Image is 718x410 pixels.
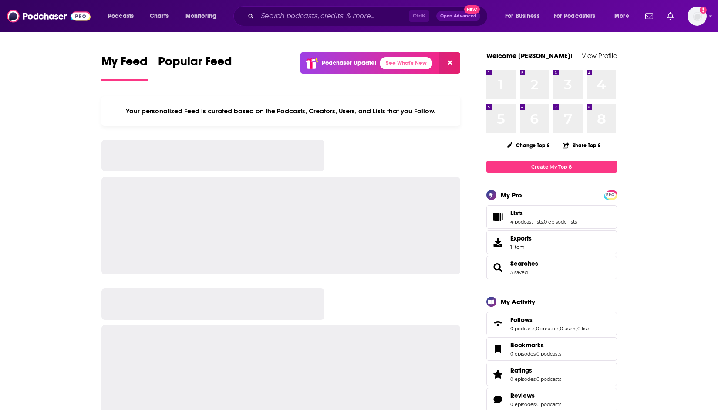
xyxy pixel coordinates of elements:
[505,10,539,22] span: For Business
[536,376,561,382] a: 0 podcasts
[510,351,536,357] a: 0 episodes
[380,57,432,69] a: See What's New
[158,54,232,81] a: Popular Feed
[440,14,476,18] span: Open Advanced
[664,9,677,24] a: Show notifications dropdown
[510,341,544,349] span: Bookmarks
[102,9,145,23] button: open menu
[510,244,532,250] span: 1 item
[562,137,601,154] button: Share Top 8
[688,7,707,26] button: Show profile menu
[510,209,523,217] span: Lists
[543,219,544,225] span: ,
[150,10,169,22] span: Charts
[486,161,617,173] a: Create My Top 8
[510,325,535,332] a: 0 podcasts
[489,343,507,355] a: Bookmarks
[502,140,556,151] button: Change Top 8
[185,10,216,22] span: Monitoring
[409,10,429,22] span: Ctrl K
[101,54,148,74] span: My Feed
[577,325,590,332] a: 0 lists
[489,211,507,223] a: Lists
[322,59,376,67] p: Podchaser Update!
[576,325,577,332] span: ,
[605,191,616,198] a: PRO
[501,191,522,199] div: My Pro
[486,312,617,335] span: Follows
[688,7,707,26] span: Logged in as ncannella
[486,256,617,279] span: Searches
[608,9,640,23] button: open menu
[510,376,536,382] a: 0 episodes
[510,234,532,242] span: Exports
[257,9,409,23] input: Search podcasts, credits, & more...
[486,230,617,254] a: Exports
[700,7,707,14] svg: Add a profile image
[510,316,533,324] span: Follows
[559,325,560,332] span: ,
[510,401,536,407] a: 0 episodes
[510,366,561,374] a: Ratings
[510,316,590,324] a: Follows
[582,51,617,60] a: View Profile
[486,205,617,229] span: Lists
[536,376,536,382] span: ,
[501,298,535,306] div: My Activity
[101,96,461,126] div: Your personalized Feed is curated based on the Podcasts, Creators, Users, and Lists that you Follow.
[464,5,480,14] span: New
[486,363,617,386] span: Ratings
[536,401,561,407] a: 0 podcasts
[158,54,232,74] span: Popular Feed
[489,261,507,274] a: Searches
[486,337,617,361] span: Bookmarks
[535,325,536,332] span: ,
[489,318,507,330] a: Follows
[489,368,507,380] a: Ratings
[179,9,228,23] button: open menu
[510,209,577,217] a: Lists
[499,9,550,23] button: open menu
[436,11,480,21] button: Open AdvancedNew
[536,401,536,407] span: ,
[560,325,576,332] a: 0 users
[7,8,91,24] img: Podchaser - Follow, Share and Rate Podcasts
[642,9,657,24] a: Show notifications dropdown
[544,219,577,225] a: 0 episode lists
[144,9,174,23] a: Charts
[510,366,532,374] span: Ratings
[554,10,596,22] span: For Podcasters
[536,351,536,357] span: ,
[688,7,707,26] img: User Profile
[489,236,507,248] span: Exports
[489,393,507,406] a: Reviews
[614,10,629,22] span: More
[536,325,559,332] a: 0 creators
[510,219,543,225] a: 4 podcast lists
[242,6,496,26] div: Search podcasts, credits, & more...
[101,54,148,81] a: My Feed
[536,351,561,357] a: 0 podcasts
[510,392,561,400] a: Reviews
[486,51,573,60] a: Welcome [PERSON_NAME]!
[510,269,528,275] a: 3 saved
[108,10,134,22] span: Podcasts
[510,341,561,349] a: Bookmarks
[510,392,535,400] span: Reviews
[548,9,608,23] button: open menu
[510,260,538,268] a: Searches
